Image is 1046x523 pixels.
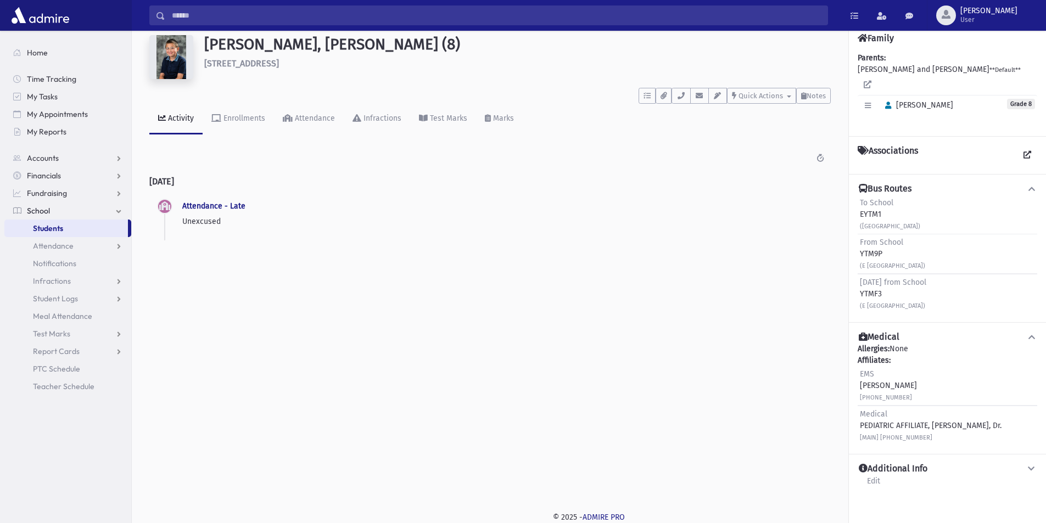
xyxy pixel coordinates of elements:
span: Meal Attendance [33,311,92,321]
a: Fundraising [4,184,131,202]
a: Financials [4,167,131,184]
a: Notifications [4,255,131,272]
a: View all Associations [1017,145,1037,165]
a: ADMIRE PRO [583,513,625,522]
span: Attendance [33,241,74,251]
div: Marks [491,114,514,123]
span: Quick Actions [739,92,783,100]
span: Notes [807,92,826,100]
small: [MAIN] [PHONE_NUMBER] [860,434,932,441]
span: Financials [27,171,61,181]
small: ([GEOGRAPHIC_DATA]) [860,223,920,230]
a: Report Cards [4,342,131,360]
h4: Additional Info [859,463,927,475]
h4: Associations [858,145,918,165]
span: School [27,206,50,216]
div: YTM9P [860,237,925,271]
img: AdmirePro [9,4,72,26]
span: PTC Schedule [33,364,80,374]
span: Notifications [33,258,76,268]
small: [PHONE_NUMBER] [860,394,912,401]
h4: Medical [859,331,899,343]
a: Enrollments [203,104,274,134]
div: [PERSON_NAME] [860,368,917,403]
small: (E [GEOGRAPHIC_DATA]) [860,262,925,269]
span: Students [33,223,63,233]
span: Medical [860,409,887,419]
a: My Appointments [4,105,131,123]
b: Allergies: [858,344,890,353]
span: Student Logs [33,294,78,303]
a: Home [4,44,131,61]
a: Time Tracking [4,70,131,88]
a: Test Marks [4,325,131,342]
span: [PERSON_NAME] [880,100,953,110]
span: [DATE] from School [860,278,926,287]
span: My Appointments [27,109,88,119]
span: To School [860,198,893,207]
div: Activity [166,114,194,123]
div: Test Marks [428,114,467,123]
button: Additional Info [858,463,1037,475]
a: Attendance [274,104,344,134]
div: YTMF3 [860,277,926,311]
small: (E [GEOGRAPHIC_DATA]) [860,302,925,310]
button: Quick Actions [727,88,796,104]
a: Meal Attendance [4,307,131,325]
span: [PERSON_NAME] [960,7,1017,15]
p: Unexcused [182,216,822,227]
span: Grade 8 [1007,99,1035,109]
b: Affiliates: [858,356,891,365]
span: Home [27,48,48,58]
a: School [4,202,131,220]
a: Students [4,220,128,237]
a: Teacher Schedule [4,378,131,395]
div: None [858,343,1037,445]
h1: [PERSON_NAME], [PERSON_NAME] (8) [204,35,831,54]
a: My Reports [4,123,131,140]
div: © 2025 - [149,511,1028,523]
div: Attendance [293,114,335,123]
a: Attendance [4,237,131,255]
a: Test Marks [410,104,476,134]
a: Activity [149,104,203,134]
span: EMS [860,369,874,379]
span: Time Tracking [27,74,76,84]
a: Infractions [344,104,410,134]
a: Infractions [4,272,131,290]
span: User [960,15,1017,24]
span: Teacher Schedule [33,381,94,391]
a: Student Logs [4,290,131,307]
span: Test Marks [33,329,70,339]
span: From School [860,238,903,247]
a: PTC Schedule [4,360,131,378]
a: Attendance - Late [182,201,245,211]
div: PEDIATRIC AFFILIATE, [PERSON_NAME], Dr. [860,408,1002,443]
span: Infractions [33,276,71,286]
a: Edit [866,475,881,494]
div: Enrollments [221,114,265,123]
button: Bus Routes [858,183,1037,195]
span: My Reports [27,127,66,137]
span: My Tasks [27,92,58,102]
div: EYTM1 [860,197,920,232]
a: My Tasks [4,88,131,105]
div: [PERSON_NAME] and [PERSON_NAME] [858,52,1037,127]
div: Infractions [361,114,401,123]
b: Parents: [858,53,886,63]
a: Accounts [4,149,131,167]
button: Medical [858,331,1037,343]
span: Fundraising [27,188,67,198]
span: Accounts [27,153,59,163]
h4: Family [858,33,894,43]
button: Notes [796,88,831,104]
input: Search [165,5,827,25]
h6: [STREET_ADDRESS] [204,58,831,69]
h2: [DATE] [149,167,831,195]
a: Marks [476,104,523,134]
h4: Bus Routes [859,183,911,195]
span: Report Cards [33,346,80,356]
